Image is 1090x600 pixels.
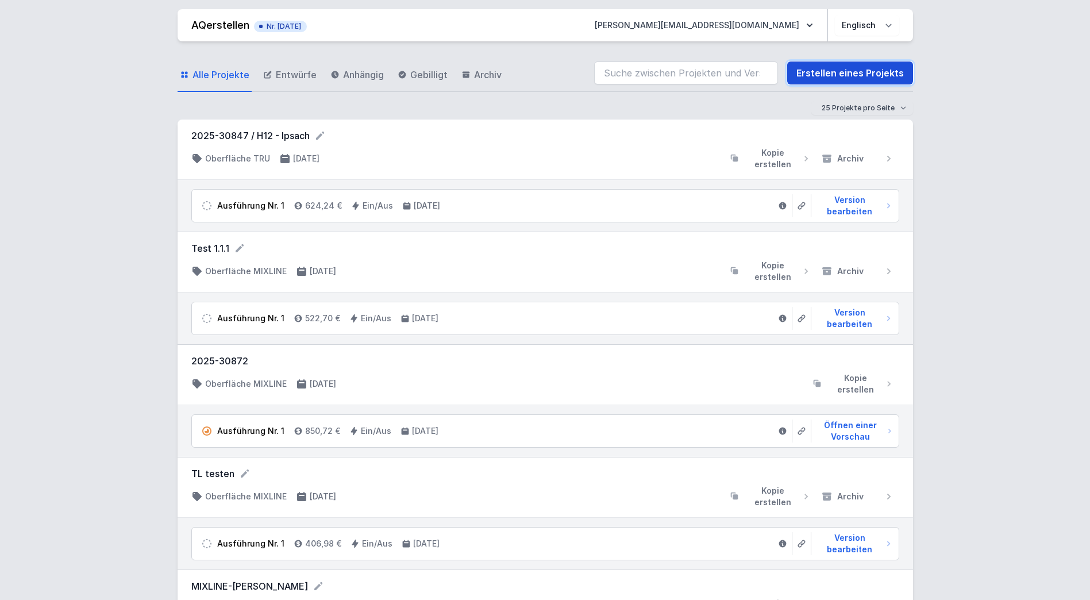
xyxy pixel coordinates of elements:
[725,260,816,283] button: Kopie erstellen
[313,580,324,592] button: Rename project
[239,468,251,479] button: Rename project
[361,313,391,324] h4: Ein/Aus
[293,153,319,164] h4: [DATE]
[816,420,885,443] span: Öffnen einer Vorschau
[395,59,450,92] a: Gebilligt
[816,532,884,555] span: Version bearbeiten
[310,378,336,390] h4: [DATE]
[744,485,801,508] span: Kopie erstellen
[310,266,336,277] h4: [DATE]
[201,425,213,437] img: pending.svg
[305,425,340,437] h4: 850,72 €
[234,243,245,254] button: Rename project
[254,18,307,32] button: Nr. [DATE]
[837,266,864,277] span: Archiv
[343,68,384,82] span: Anhängig
[305,313,340,324] h4: 522,70 €
[827,372,884,395] span: Kopie erstellen
[744,147,801,170] span: Kopie erstellen
[413,538,440,549] h4: [DATE]
[361,425,391,437] h4: Ein/Aus
[191,467,234,480] font: TL testen
[816,260,899,283] button: Archiv
[816,307,884,330] span: Version bearbeiten
[314,130,326,141] button: Rename project
[276,68,317,82] span: Entwürfe
[217,313,284,324] div: Ausführung Nr. 1
[816,194,884,217] span: Version bearbeiten
[837,153,864,164] span: Archiv
[837,491,864,502] span: Archiv
[260,22,301,31] span: Nr. [DATE]
[205,266,287,277] h4: Oberfläche MIXLINE
[412,425,438,437] h4: [DATE]
[178,59,252,92] a: Alle Projekte
[835,15,899,36] select: Choose language
[328,59,386,92] a: Anhängig
[310,491,336,502] h4: [DATE]
[261,59,319,92] a: Entwürfe
[217,200,284,211] div: Ausführung Nr. 1
[201,313,213,324] img: draft.svg
[205,378,287,390] h4: Oberfläche MIXLINE
[811,420,894,443] a: Öffnen einer Vorschau
[787,61,913,84] a: Erstellen eines Projekts
[811,532,894,555] a: Version bearbeiten
[217,425,284,437] div: Ausführung Nr. 1
[474,68,502,82] span: Archiv
[201,538,213,549] img: draft.svg
[725,147,816,170] button: Kopie erstellen
[414,200,440,211] h4: [DATE]
[201,200,213,211] img: draft.svg
[362,538,392,549] h4: Ein/Aus
[305,538,341,549] h4: 406,98 €
[811,194,894,217] a: Version bearbeiten
[412,313,438,324] h4: [DATE]
[192,68,249,82] span: Alle Projekte
[191,19,249,31] a: AQerstellen
[191,354,899,368] h3: 2025-30872
[594,61,778,84] input: Suche zwischen Projekten und Versionen...
[191,241,229,255] font: Test 1.1.1
[205,153,270,164] h4: Oberfläche TRU
[363,200,393,211] h4: Ein/Aus
[816,147,899,170] button: Archiv
[807,372,899,395] button: Kopie erstellen
[459,59,504,92] a: Archiv
[410,68,448,82] span: Gebilligt
[205,491,287,502] h4: Oberfläche MIXLINE
[217,538,284,549] div: Ausführung Nr. 1
[816,485,899,508] button: Archiv
[191,579,308,593] font: MIXLINE-[PERSON_NAME]
[586,15,822,36] button: [PERSON_NAME][EMAIL_ADDRESS][DOMAIN_NAME]
[305,200,342,211] h4: 624,24 €
[191,129,310,143] font: 2025-30847 / H12 - Ipsach
[595,20,799,31] font: [PERSON_NAME][EMAIL_ADDRESS][DOMAIN_NAME]
[811,307,894,330] a: Version bearbeiten
[725,485,816,508] button: Kopie erstellen
[744,260,801,283] span: Kopie erstellen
